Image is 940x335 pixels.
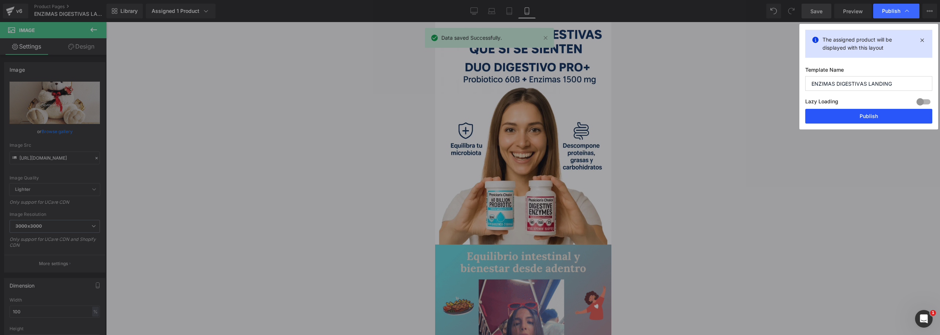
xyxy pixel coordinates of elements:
label: Lazy Loading [805,97,838,109]
span: Publish [882,8,900,14]
button: Publish [805,109,932,124]
span: 1 [930,310,936,316]
label: Template Name [805,67,932,76]
p: The assigned product will be displayed with this layout [822,36,915,52]
iframe: Intercom live chat [915,310,933,328]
